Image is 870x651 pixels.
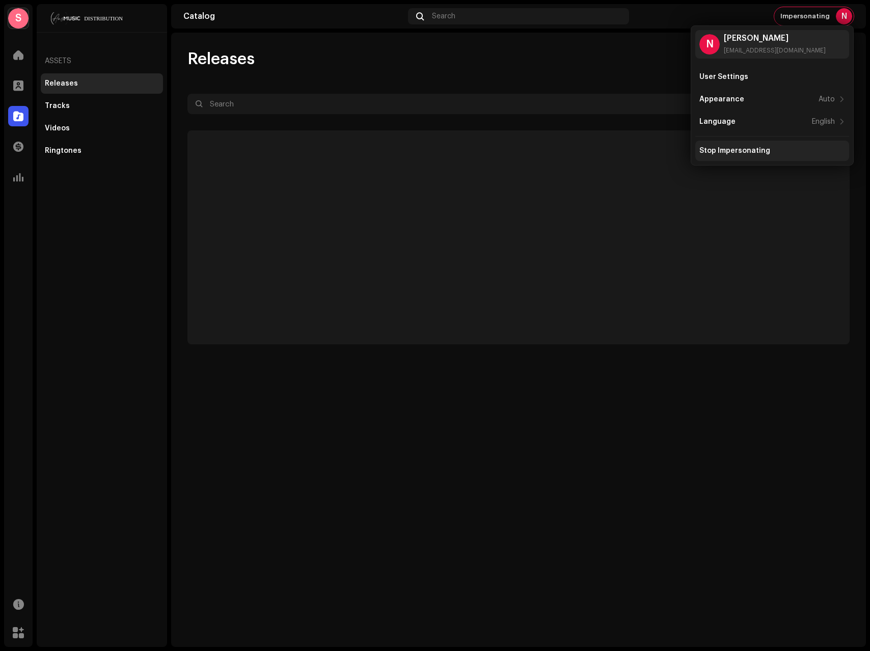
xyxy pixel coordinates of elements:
[45,124,70,132] div: Videos
[695,141,849,161] re-m-nav-item: Stop Impersonating
[41,118,163,139] re-m-nav-item: Videos
[695,67,849,87] re-m-nav-item: User Settings
[699,147,770,155] div: Stop Impersonating
[699,73,748,81] div: User Settings
[724,34,826,42] div: [PERSON_NAME]
[41,96,163,116] re-m-nav-item: Tracks
[8,8,29,29] div: S
[45,102,70,110] div: Tracks
[724,46,826,55] div: [EMAIL_ADDRESS][DOMAIN_NAME]
[836,8,852,24] div: N
[45,147,81,155] div: Ringtones
[187,94,772,114] input: Search
[41,73,163,94] re-m-nav-item: Releases
[41,49,163,73] re-a-nav-header: Assets
[187,49,255,69] span: Releases
[432,12,455,20] span: Search
[819,95,835,103] div: Auto
[41,141,163,161] re-m-nav-item: Ringtones
[183,12,404,20] div: Catalog
[699,34,720,55] div: N
[695,89,849,110] re-m-nav-item: Appearance
[45,79,78,88] div: Releases
[812,118,835,126] div: English
[695,112,849,132] re-m-nav-item: Language
[780,12,830,20] span: Impersonating
[699,118,736,126] div: Language
[699,95,744,103] div: Appearance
